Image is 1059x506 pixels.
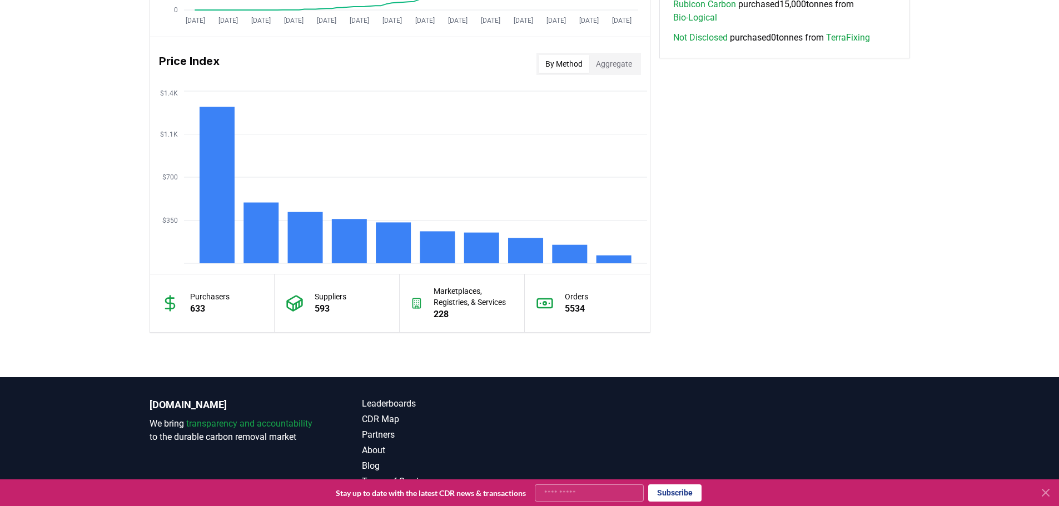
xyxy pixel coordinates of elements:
[589,55,639,73] button: Aggregate
[513,17,533,24] tspan: [DATE]
[673,31,728,44] a: Not Disclosed
[315,291,346,302] p: Suppliers
[315,302,346,315] p: 593
[611,17,631,24] tspan: [DATE]
[162,173,178,181] tspan: $700
[349,17,369,24] tspan: [DATE]
[218,17,237,24] tspan: [DATE]
[190,302,230,315] p: 633
[251,17,270,24] tspan: [DATE]
[186,418,312,429] span: transparency and accountability
[826,31,870,44] a: TerraFixing
[673,11,717,24] a: Bio-Logical
[316,17,336,24] tspan: [DATE]
[448,17,467,24] tspan: [DATE]
[565,302,588,315] p: 5534
[434,285,513,308] p: Marketplaces, Registries, & Services
[362,428,530,442] a: Partners
[162,217,178,224] tspan: $350
[546,17,565,24] tspan: [DATE]
[362,413,530,426] a: CDR Map
[539,55,589,73] button: By Method
[382,17,401,24] tspan: [DATE]
[565,291,588,302] p: Orders
[160,89,178,97] tspan: $1.4K
[160,131,178,138] tspan: $1.1K
[480,17,500,24] tspan: [DATE]
[362,459,530,473] a: Blog
[150,417,317,444] p: We bring to the durable carbon removal market
[434,308,513,321] p: 228
[673,31,870,44] span: purchased 0 tonnes from
[362,475,530,488] a: Terms of Service
[362,397,530,410] a: Leaderboards
[415,17,434,24] tspan: [DATE]
[579,17,598,24] tspan: [DATE]
[185,17,205,24] tspan: [DATE]
[362,444,530,457] a: About
[174,6,178,14] tspan: 0
[190,291,230,302] p: Purchasers
[284,17,303,24] tspan: [DATE]
[159,53,220,75] h3: Price Index
[150,397,317,413] p: [DOMAIN_NAME]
